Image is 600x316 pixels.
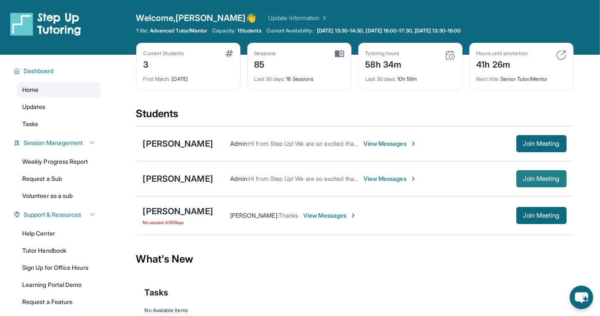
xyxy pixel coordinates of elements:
[10,12,81,36] img: logo
[255,76,285,82] span: Last 30 days :
[22,120,38,128] span: Tasks
[145,307,565,314] div: No Available Items
[17,294,101,310] a: Request a Feature
[315,27,462,34] a: [DATE] 13:30-14:30, [DATE] 16:00-17:30, [DATE] 13:30-16:00
[225,50,233,57] img: card
[523,141,560,146] span: Join Meeting
[516,207,567,224] button: Join Meeting
[20,67,96,75] button: Dashboard
[317,27,461,34] span: [DATE] 13:30-14:30, [DATE] 16:00-17:30, [DATE] 13:30-16:00
[23,210,81,219] span: Support & Resources
[143,71,233,83] div: [DATE]
[230,212,278,219] span: [PERSON_NAME] :
[523,213,560,218] span: Join Meeting
[17,226,101,241] a: Help Center
[319,14,328,22] img: Chevron Right
[136,12,257,24] span: Welcome, [PERSON_NAME] 👋
[516,170,567,187] button: Join Meeting
[268,14,328,22] a: Update Information
[143,219,213,226] span: No session in 107 days
[17,260,101,275] a: Sign Up for Office Hours
[20,139,96,147] button: Session Management
[255,57,276,71] div: 85
[266,27,313,34] span: Current Availability:
[143,50,184,57] div: Current Students
[366,71,455,83] div: 10h 56m
[366,57,402,71] div: 58h 34m
[303,211,357,220] span: View Messages
[17,243,101,258] a: Tutor Handbook
[363,139,417,148] span: View Messages
[477,71,566,83] div: Senior Tutor/Mentor
[143,76,171,82] span: First Match :
[20,210,96,219] button: Support & Resources
[143,173,213,185] div: [PERSON_NAME]
[17,171,101,186] a: Request a Sub
[477,57,528,71] div: 41h 26m
[477,76,500,82] span: Next title :
[570,286,593,309] button: chat-button
[143,57,184,71] div: 3
[350,212,357,219] img: Chevron-Right
[445,50,455,60] img: card
[366,76,396,82] span: Last 30 days :
[22,86,38,94] span: Home
[17,82,101,97] a: Home
[212,27,236,34] span: Capacity:
[17,99,101,115] a: Updates
[145,286,168,298] span: Tasks
[23,139,83,147] span: Session Management
[255,50,276,57] div: Sessions
[22,103,46,111] span: Updates
[23,67,54,75] span: Dashboard
[17,188,101,204] a: Volunteer as a sub
[335,50,344,58] img: card
[410,175,417,182] img: Chevron-Right
[136,27,148,34] span: Title:
[143,138,213,150] div: [PERSON_NAME]
[136,240,574,278] div: What's New
[278,212,298,219] span: Thanks
[516,135,567,152] button: Join Meeting
[255,71,344,83] div: 16 Sessions
[477,50,528,57] div: Hours until promotion
[366,50,402,57] div: Tutoring hours
[230,175,249,182] span: Admin :
[237,27,261,34] span: 1 Students
[556,50,566,60] img: card
[136,107,574,126] div: Students
[17,116,101,132] a: Tasks
[150,27,207,34] span: Advanced Tutor/Mentor
[17,277,101,292] a: Learning Portal Demo
[363,174,417,183] span: View Messages
[523,176,560,181] span: Join Meeting
[230,140,249,147] span: Admin :
[143,205,213,217] div: [PERSON_NAME]
[17,154,101,169] a: Weekly Progress Report
[410,140,417,147] img: Chevron-Right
